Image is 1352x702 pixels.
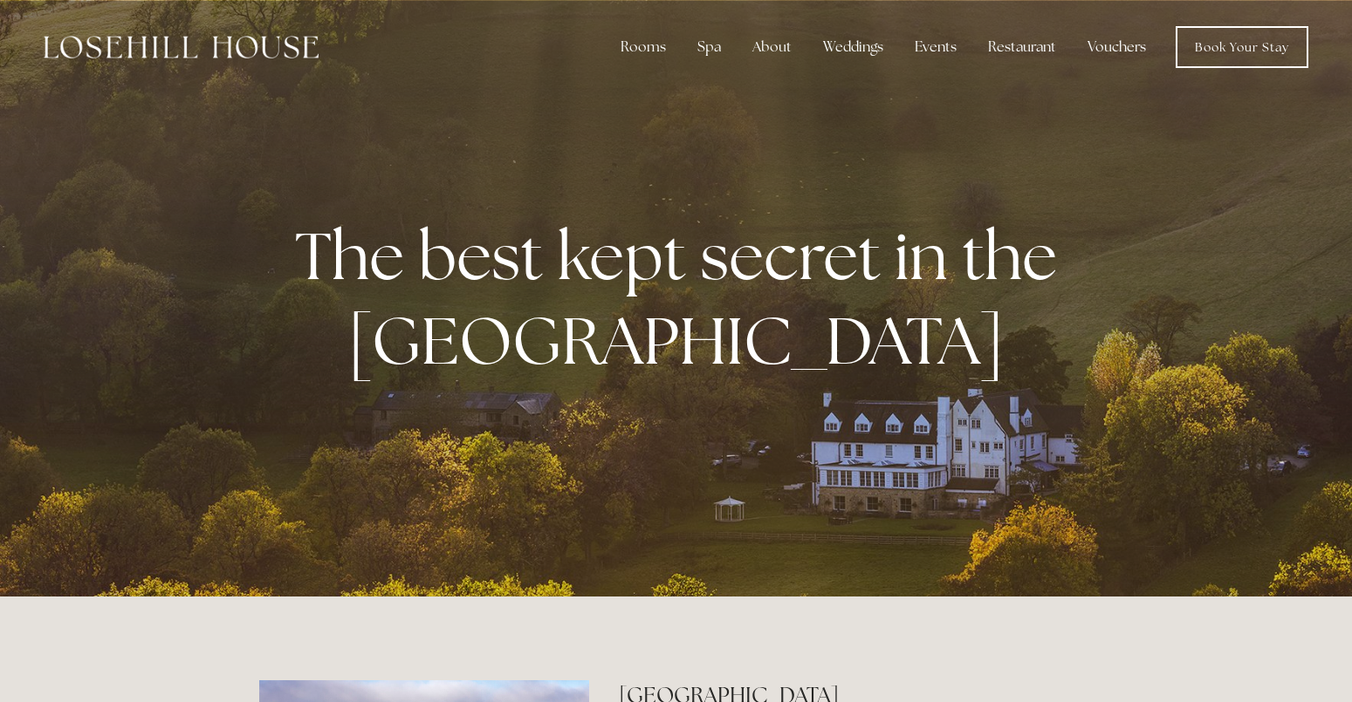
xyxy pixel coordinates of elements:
[1074,30,1160,65] a: Vouchers
[607,30,680,65] div: Rooms
[974,30,1070,65] div: Restaurant
[683,30,735,65] div: Spa
[809,30,897,65] div: Weddings
[738,30,806,65] div: About
[295,213,1071,384] strong: The best kept secret in the [GEOGRAPHIC_DATA]
[1176,26,1308,68] a: Book Your Stay
[44,36,319,58] img: Losehill House
[901,30,971,65] div: Events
